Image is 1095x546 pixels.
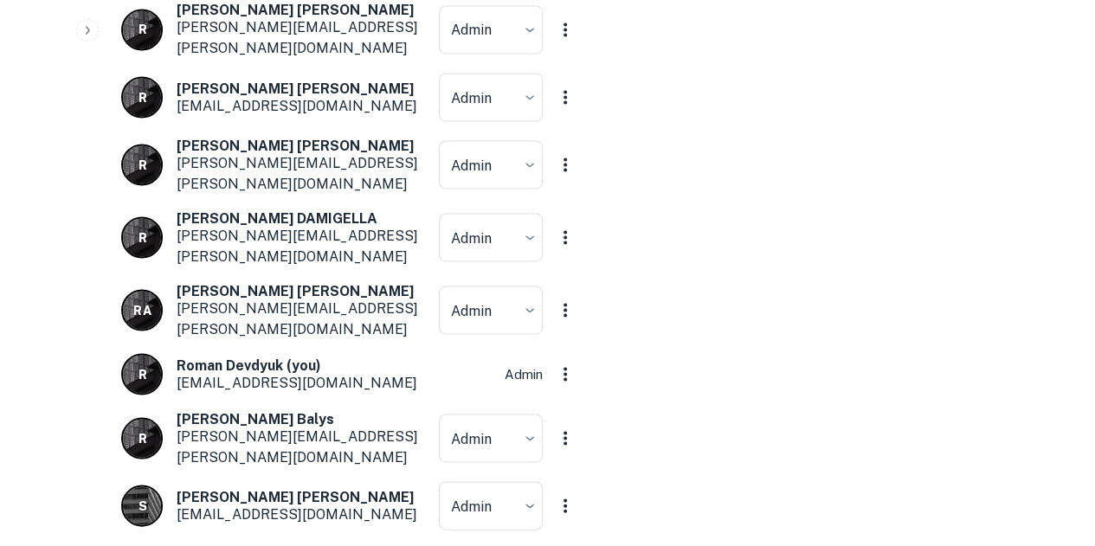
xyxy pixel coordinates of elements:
strong: [PERSON_NAME] Balys [177,410,334,427]
p: R [138,365,146,383]
p: [PERSON_NAME][EMAIL_ADDRESS][PERSON_NAME][DOMAIN_NAME] [177,298,439,339]
p: R [138,429,146,447]
p: [PERSON_NAME][EMAIL_ADDRESS][PERSON_NAME][DOMAIN_NAME] [177,225,439,267]
strong: Roman Devdyuk (you) [177,357,321,373]
div: Admin [439,213,543,261]
p: [EMAIL_ADDRESS][DOMAIN_NAME] [177,372,417,393]
p: [PERSON_NAME][EMAIL_ADDRESS][PERSON_NAME][DOMAIN_NAME] [177,17,439,59]
iframe: Chat Widget [1008,408,1095,491]
div: Admin [439,5,543,54]
p: [EMAIL_ADDRESS][DOMAIN_NAME] [177,95,417,116]
p: R [138,88,146,106]
strong: [PERSON_NAME] [PERSON_NAME] [177,137,414,153]
strong: [PERSON_NAME] [PERSON_NAME] [177,282,414,299]
div: Admin [439,73,543,121]
strong: [PERSON_NAME] [PERSON_NAME] [177,2,414,18]
p: R [138,156,146,174]
p: [EMAIL_ADDRESS][DOMAIN_NAME] [177,504,417,524]
p: R [138,21,146,39]
p: R A [133,301,151,319]
p: [PERSON_NAME][EMAIL_ADDRESS][PERSON_NAME][DOMAIN_NAME] [177,426,439,467]
div: Admin [439,140,543,189]
p: R [138,228,146,247]
p: [PERSON_NAME][EMAIL_ADDRESS][PERSON_NAME][DOMAIN_NAME] [177,152,439,194]
strong: [PERSON_NAME] [PERSON_NAME] [177,488,414,504]
div: Admin [439,481,543,530]
p: admin [473,363,543,384]
div: Admin [439,414,543,462]
div: Admin [439,286,543,334]
strong: [PERSON_NAME] [PERSON_NAME] [177,80,414,96]
strong: [PERSON_NAME] DAMIGELLA [177,209,377,226]
p: S [138,497,146,515]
